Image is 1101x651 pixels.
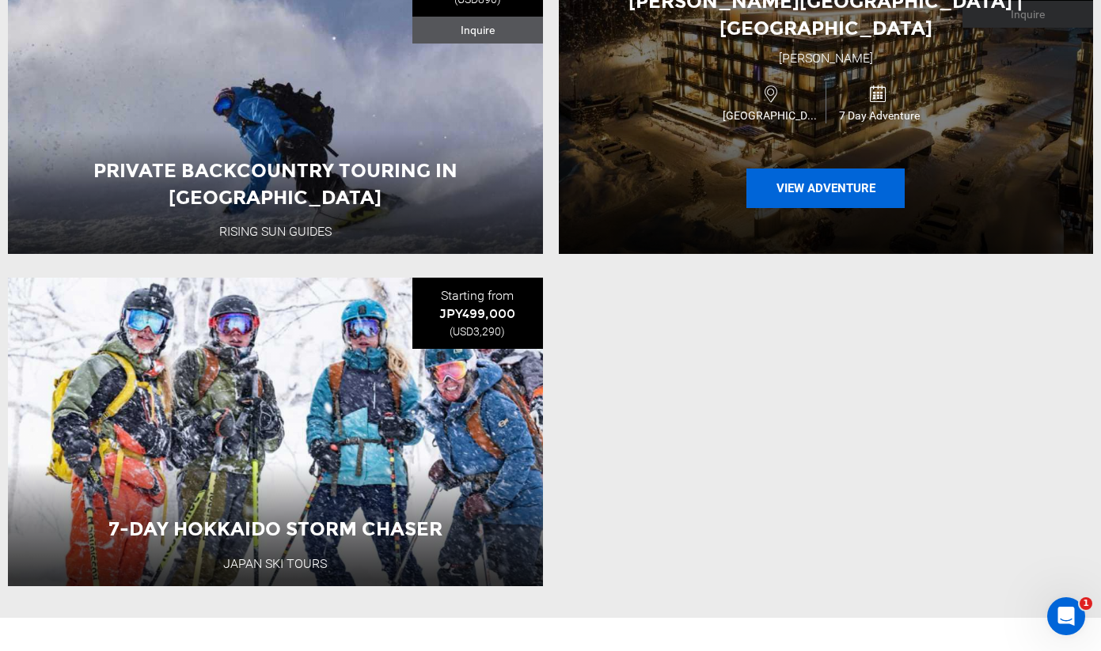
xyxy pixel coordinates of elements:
[826,108,932,123] span: 7 Day Adventure
[779,50,873,68] div: [PERSON_NAME]
[746,168,905,208] button: View Adventure
[1080,597,1092,610] span: 1
[719,108,826,123] span: [GEOGRAPHIC_DATA]
[1047,597,1085,635] iframe: Intercom live chat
